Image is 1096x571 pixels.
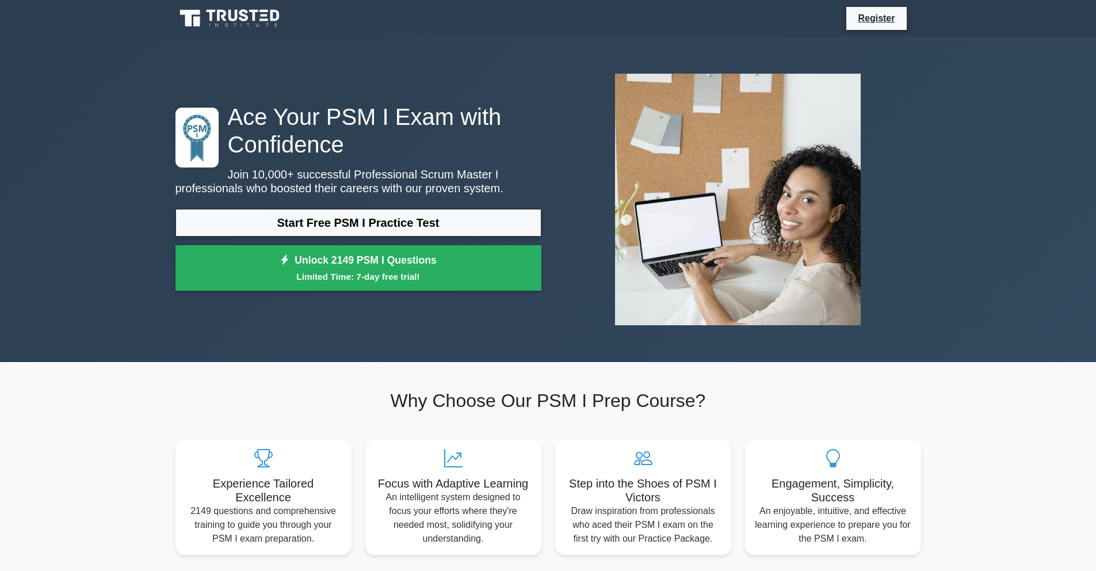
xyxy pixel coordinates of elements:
p: An intelligent system designed to focus your efforts where they're needed most, solidifying your ... [375,490,532,546]
a: Register [851,11,902,25]
h5: Step into the Shoes of PSM I Victors [564,477,722,504]
h5: Engagement, Simplicity, Success [754,477,912,504]
p: Join 10,000+ successful Professional Scrum Master I professionals who boosted their careers with ... [175,168,541,195]
h2: Why Choose Our PSM I Prep Course? [175,390,921,412]
p: An enjoyable, intuitive, and effective learning experience to prepare you for the PSM I exam. [754,504,912,546]
h5: Focus with Adaptive Learning [375,477,532,490]
small: Limited Time: 7-day free trial! [190,270,527,283]
p: 2149 questions and comprehensive training to guide you through your PSM I exam preparation. [185,504,342,546]
h5: Experience Tailored Excellence [185,477,342,504]
a: Unlock 2149 PSM I QuestionsLimited Time: 7-day free trial! [175,245,541,291]
p: Draw inspiration from professionals who aced their PSM I exam on the first try with our Practice ... [564,504,722,546]
a: Start Free PSM I Practice Test [175,209,541,237]
h1: Ace Your PSM I Exam with Confidence [175,103,541,158]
